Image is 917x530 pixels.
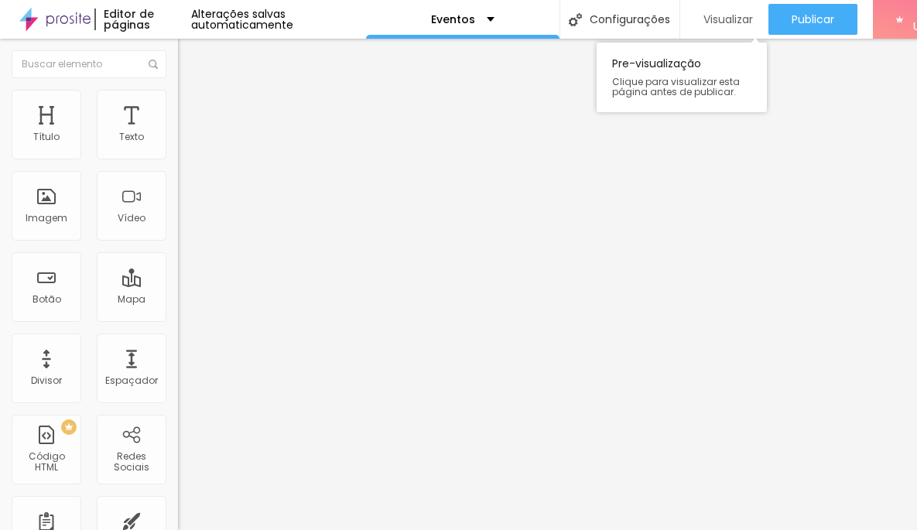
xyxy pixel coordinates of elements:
[431,14,475,25] p: Eventos
[149,60,158,69] img: Icone
[31,375,62,386] div: Divisor
[33,294,61,305] div: Botão
[191,9,366,30] div: Alterações salvas automaticamente
[94,9,191,30] div: Editor de páginas
[612,77,751,97] span: Clique para visualizar esta página antes de publicar.
[105,375,158,386] div: Espaçador
[26,213,67,224] div: Imagem
[703,13,753,26] span: Visualizar
[597,43,767,112] div: Pre-visualização
[33,132,60,142] div: Título
[680,4,768,35] button: Visualizar
[792,13,834,26] span: Publicar
[118,294,145,305] div: Mapa
[15,451,77,474] div: Código HTML
[101,451,162,474] div: Redes Sociais
[119,132,144,142] div: Texto
[569,13,582,26] img: Icone
[12,50,166,78] input: Buscar elemento
[768,4,857,35] button: Publicar
[118,213,145,224] div: Vídeo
